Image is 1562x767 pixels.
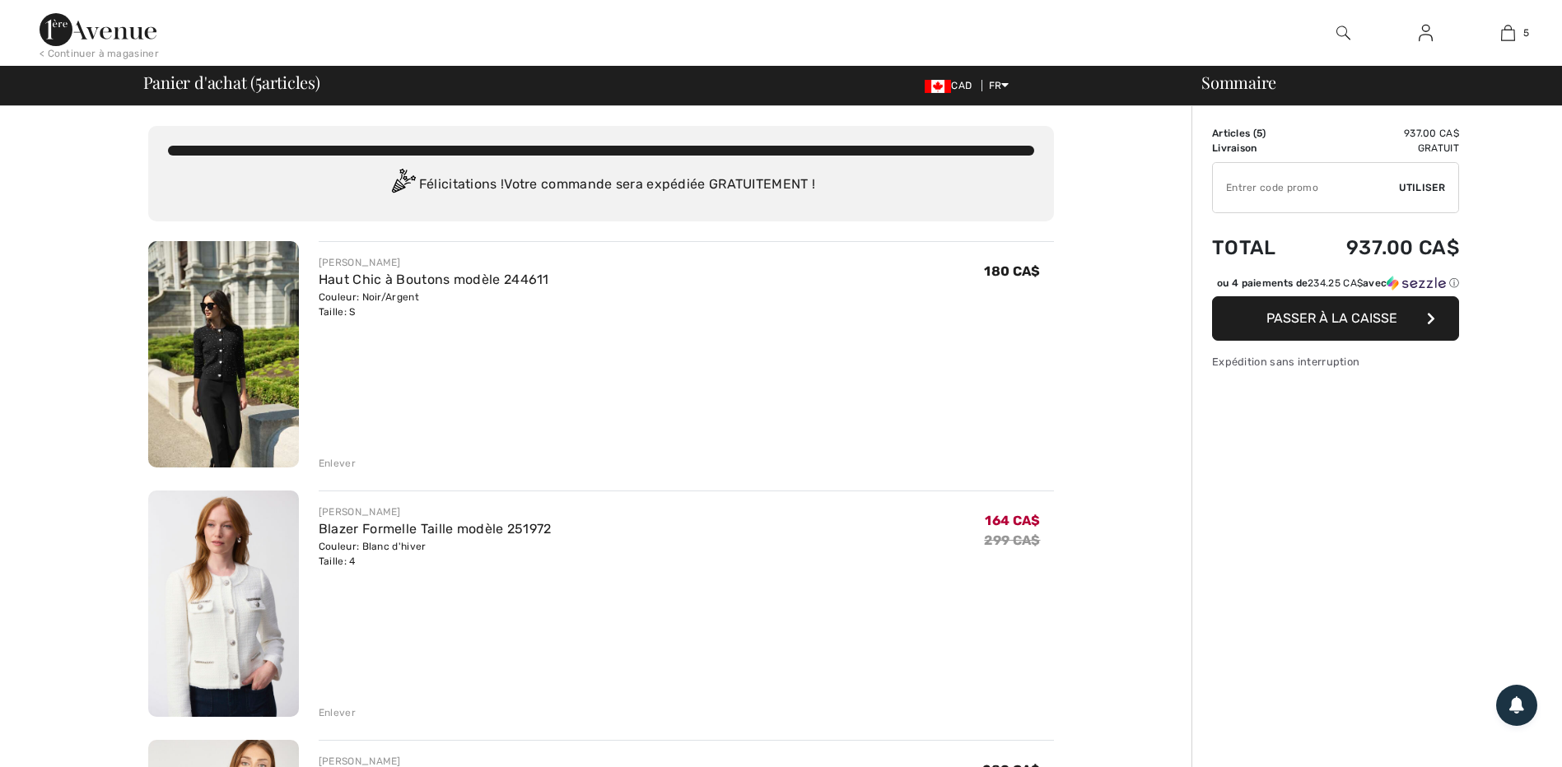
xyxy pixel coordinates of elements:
div: Couleur: Noir/Argent Taille: S [319,290,549,319]
button: Passer à la caisse [1212,296,1459,341]
img: Mes infos [1419,23,1433,43]
span: FR [989,80,1009,91]
span: Utiliser [1399,180,1445,195]
a: Se connecter [1406,23,1446,44]
img: Mon panier [1501,23,1515,43]
img: 1ère Avenue [40,13,156,46]
span: 234.25 CA$ [1308,277,1363,289]
span: CAD [925,80,978,91]
span: 164 CA$ [985,513,1040,528]
span: 5 [1257,128,1262,139]
td: Articles ( ) [1212,126,1301,141]
div: Félicitations ! Votre commande sera expédiée GRATUITEMENT ! [168,169,1034,202]
div: Enlever [319,456,356,471]
a: Haut Chic à Boutons modèle 244611 [319,272,549,287]
span: 5 [255,70,262,91]
td: 937.00 CA$ [1301,126,1459,141]
img: Haut Chic à Boutons modèle 244611 [148,241,299,467]
td: Total [1212,220,1301,276]
a: 5 [1467,23,1548,43]
img: Blazer Formelle Taille modèle 251972 [148,490,299,717]
td: Gratuit [1301,141,1459,156]
span: Passer à la caisse [1266,310,1397,326]
img: recherche [1336,23,1350,43]
td: Livraison [1212,141,1301,156]
a: Blazer Formelle Taille modèle 251972 [319,521,552,537]
input: Code promo [1213,163,1399,212]
span: Panier d'achat ( articles) [143,74,320,91]
div: Couleur: Blanc d'hiver Taille: 4 [319,539,552,569]
img: Congratulation2.svg [386,169,419,202]
div: Expédition sans interruption [1212,354,1459,370]
div: Enlever [319,705,356,720]
img: Canadian Dollar [925,80,951,93]
span: 180 CA$ [984,263,1040,279]
div: Sommaire [1182,74,1552,91]
span: 5 [1523,26,1529,40]
div: [PERSON_NAME] [319,504,552,519]
div: < Continuer à magasiner [40,46,159,61]
div: ou 4 paiements de234.25 CA$avecSezzle Cliquez pour en savoir plus sur Sezzle [1212,276,1459,296]
img: Sezzle [1387,276,1446,291]
s: 299 CA$ [984,532,1040,548]
div: [PERSON_NAME] [319,255,549,270]
td: 937.00 CA$ [1301,220,1459,276]
div: ou 4 paiements de avec [1217,276,1459,291]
